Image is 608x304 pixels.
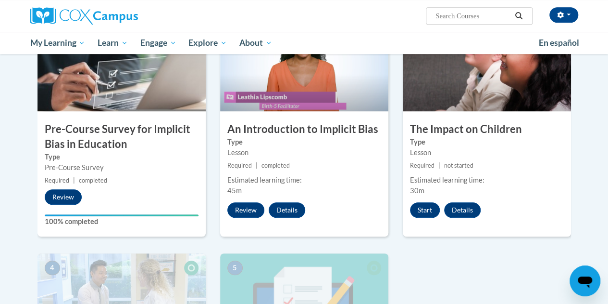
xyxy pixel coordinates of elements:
img: Cox Campus [30,7,138,25]
div: Lesson [410,147,564,158]
h3: An Introduction to Implicit Bias [220,122,388,137]
span: Explore [188,37,227,49]
a: En español [533,33,585,53]
button: Details [269,202,305,218]
label: Type [45,152,199,162]
button: Review [227,202,264,218]
img: Course Image [37,15,206,111]
span: Required [410,162,434,169]
span: About [239,37,272,49]
div: Pre-Course Survey [45,162,199,173]
span: 4 [45,261,60,275]
span: Learn [98,37,128,49]
label: Type [410,137,564,147]
label: 100% completed [45,216,199,227]
button: Account Settings [549,7,578,23]
span: Required [45,177,69,184]
span: 45m [227,186,242,195]
div: Your progress [45,214,199,216]
span: completed [79,177,107,184]
span: | [73,177,75,184]
span: 5 [227,261,243,275]
button: Search [511,10,526,22]
input: Search Courses [434,10,511,22]
span: Required [227,162,252,169]
a: About [233,32,278,54]
div: Lesson [227,147,381,158]
span: completed [261,162,290,169]
span: not started [444,162,473,169]
button: Review [45,189,82,205]
div: Estimated learning time: [227,175,381,185]
span: My Learning [30,37,85,49]
a: Cox Campus [30,7,203,25]
iframe: Button to launch messaging window [570,265,600,296]
button: Start [410,202,440,218]
a: Learn [91,32,134,54]
a: Engage [134,32,183,54]
img: Course Image [403,15,571,111]
span: En español [539,38,579,48]
div: Main menu [23,32,585,54]
div: Estimated learning time: [410,175,564,185]
span: Engage [140,37,176,49]
img: Course Image [220,15,388,111]
h3: Pre-Course Survey for Implicit Bias in Education [37,122,206,152]
span: | [438,162,440,169]
a: Explore [182,32,233,54]
a: My Learning [24,32,92,54]
span: 30m [410,186,424,195]
label: Type [227,137,381,147]
span: | [256,162,258,169]
h3: The Impact on Children [403,122,571,137]
button: Details [444,202,481,218]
